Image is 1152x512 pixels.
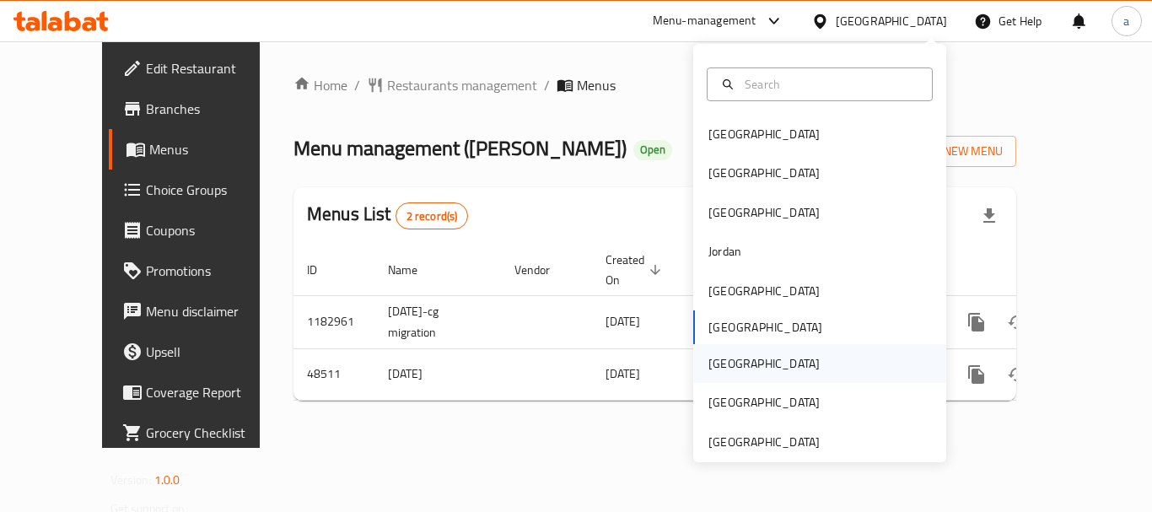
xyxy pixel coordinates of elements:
div: Menu-management [653,11,756,31]
span: Edit Restaurant [146,58,281,78]
span: Menus [149,139,281,159]
a: Coupons [109,210,294,251]
div: Open [633,140,672,160]
span: Upsell [146,342,281,362]
span: Vendor [514,260,572,280]
span: 1.0.0 [154,469,180,491]
a: Grocery Checklist [109,412,294,453]
div: Export file [969,196,1009,236]
span: Add New Menu [899,141,1003,162]
a: Coverage Report [109,372,294,412]
span: [DATE] [606,310,640,332]
button: Add New Menu [886,136,1016,167]
span: 2 record(s) [396,208,468,224]
a: Upsell [109,331,294,372]
input: Search [738,75,922,94]
li: / [544,75,550,95]
button: more [956,302,997,342]
span: Name [388,260,439,280]
span: Promotions [146,261,281,281]
nav: breadcrumb [293,75,1016,95]
button: Change Status [997,302,1037,342]
span: a [1123,12,1129,30]
span: Coupons [146,220,281,240]
a: Choice Groups [109,170,294,210]
a: Restaurants management [367,75,537,95]
button: more [956,354,997,395]
div: [GEOGRAPHIC_DATA] [708,164,820,182]
a: Home [293,75,347,95]
a: Menu disclaimer [109,291,294,331]
span: Menus [577,75,616,95]
td: 1182961 [293,295,374,348]
td: 48511 [293,348,374,400]
a: Branches [109,89,294,129]
span: Restaurants management [387,75,537,95]
div: [GEOGRAPHIC_DATA] [708,282,820,300]
div: [GEOGRAPHIC_DATA] [836,12,947,30]
div: [GEOGRAPHIC_DATA] [708,125,820,143]
span: [DATE] [606,363,640,385]
div: Jordan [708,242,741,261]
div: [GEOGRAPHIC_DATA] [708,433,820,451]
span: Coverage Report [146,382,281,402]
a: Promotions [109,251,294,291]
span: Menu disclaimer [146,301,281,321]
span: Created On [606,250,666,290]
span: Choice Groups [146,180,281,200]
td: [DATE] [374,348,501,400]
button: Change Status [997,354,1037,395]
li: / [354,75,360,95]
a: Edit Restaurant [109,48,294,89]
span: Version: [110,469,152,491]
span: Branches [146,99,281,119]
span: Menu management ( [PERSON_NAME] ) [293,129,627,167]
h2: Menus List [307,202,468,229]
a: Menus [109,129,294,170]
div: [GEOGRAPHIC_DATA] [708,203,820,222]
span: Open [633,143,672,157]
div: Total records count [396,202,469,229]
div: [GEOGRAPHIC_DATA] [708,393,820,412]
div: [GEOGRAPHIC_DATA] [708,354,820,373]
span: ID [307,260,339,280]
td: [DATE]-cg migration [374,295,501,348]
span: Grocery Checklist [146,423,281,443]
